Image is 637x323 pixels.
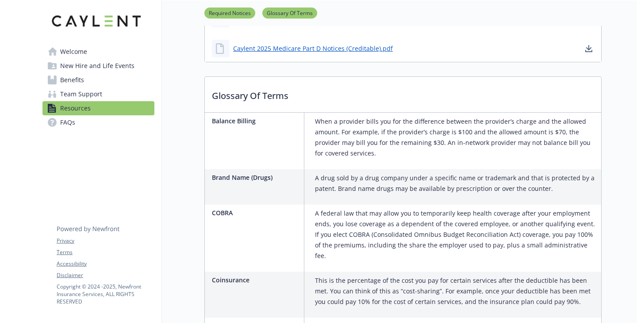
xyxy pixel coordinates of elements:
[57,271,154,279] a: Disclaimer
[315,275,598,307] p: This is the percentage of the cost you pay for certain services after the deductible has been met...
[315,208,598,261] p: A federal law that may allow you to temporarily keep health coverage after your employment ends, ...
[212,275,300,285] p: Coinsurance
[212,116,300,125] p: Balance Billing
[583,43,594,54] a: download document
[57,248,154,256] a: Terms
[42,45,154,59] a: Welcome
[57,260,154,268] a: Accessibility
[57,283,154,305] p: Copyright © 2024 - 2025 , Newfront Insurance Services, ALL RIGHTS RESERVED
[315,173,598,194] p: A drug sold by a drug company under a specific name or trademark and that is protected by a paten...
[205,77,601,110] p: Glossary Of Terms
[42,101,154,115] a: Resources
[60,115,75,129] span: FAQs
[212,173,300,182] p: Brand Name (Drugs)
[60,59,134,73] span: New Hire and Life Events
[42,59,154,73] a: New Hire and Life Events
[204,8,255,17] a: Required Notices
[212,208,300,217] p: COBRA
[60,87,102,101] span: Team Support
[42,115,154,129] a: FAQs
[262,8,317,17] a: Glossary Of Terms
[42,87,154,101] a: Team Support
[60,73,84,87] span: Benefits
[233,44,393,53] a: Caylent 2025 Medicare Part D Notices (Creditable).pdf
[60,101,91,115] span: Resources
[60,45,87,59] span: Welcome
[315,116,598,159] p: When a provider bills you for the difference between the provider’s charge and the allowed amount...
[42,73,154,87] a: Benefits
[57,237,154,245] a: Privacy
